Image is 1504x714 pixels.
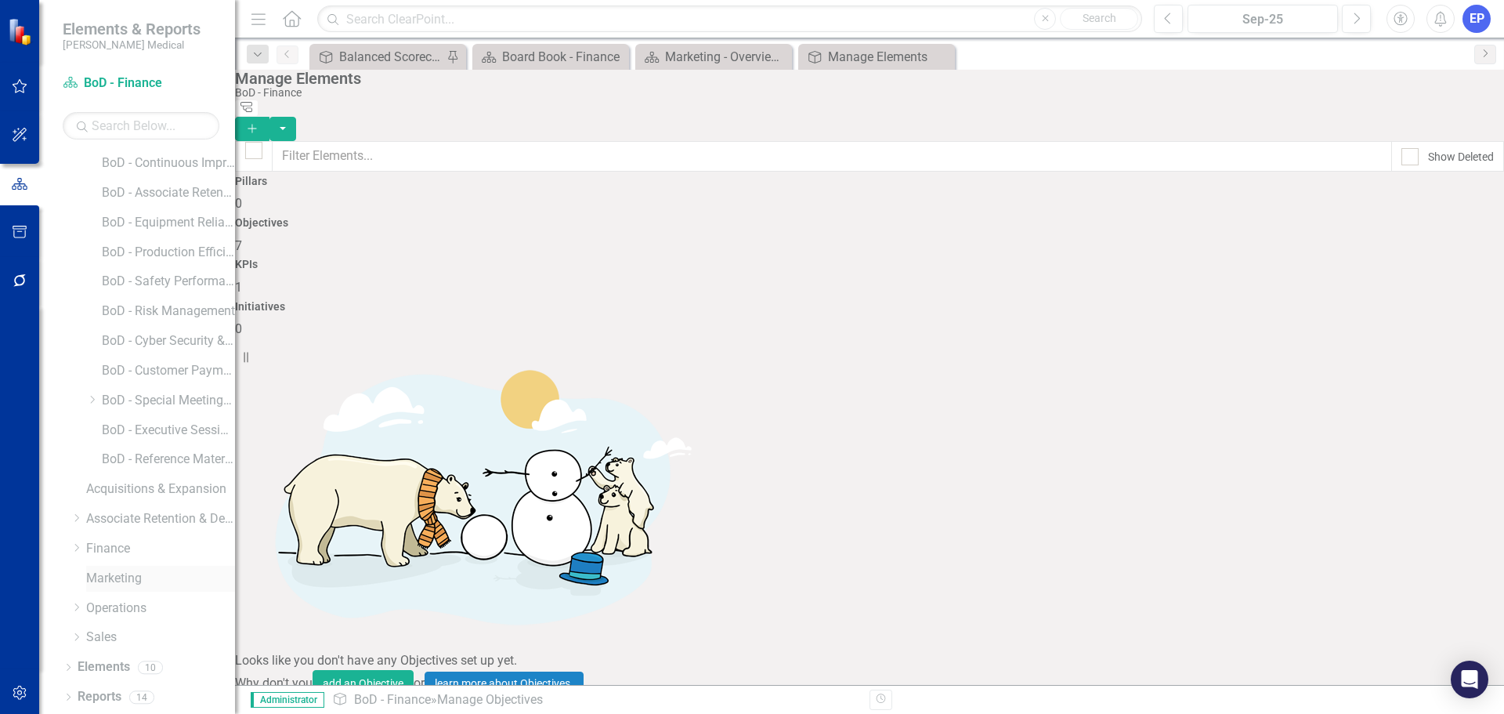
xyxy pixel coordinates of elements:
[63,38,201,51] small: [PERSON_NAME] Medical
[102,422,235,440] a: BoD - Executive Sessions
[339,47,443,67] div: Balanced Scorecard (Daily Huddle)
[102,362,235,380] a: BoD - Customer Payment
[1193,10,1332,29] div: Sep-25
[86,480,235,498] a: Acquisitions & Expansion
[86,510,235,528] a: Associate Retention & Development
[102,392,235,410] a: BoD - Special Meeting Topics
[354,692,431,707] a: BoD - Finance
[251,692,324,708] span: Administrator
[272,141,1392,172] input: Filter Elements...
[502,47,625,67] div: Board Book - Finance
[235,339,705,652] img: Getting started
[235,70,1496,87] div: Manage Elements
[86,629,235,647] a: Sales
[313,670,414,698] button: add an Objective
[1083,12,1116,24] span: Search
[332,691,858,709] div: » Manage Objectives
[828,47,951,67] div: Manage Elements
[102,214,235,232] a: BoD - Equipment Reliability
[63,74,219,92] a: BoD - Finance
[86,600,235,618] a: Operations
[63,20,201,38] span: Elements & Reports
[1451,661,1488,698] div: Open Intercom Messenger
[102,451,235,469] a: BoD - Reference Material
[802,47,951,67] a: Manage Elements
[129,690,154,704] div: 14
[235,301,1504,313] h4: Initiatives
[313,47,443,67] a: Balanced Scorecard (Daily Huddle)
[414,675,425,690] span: or
[425,672,584,696] a: learn more about Objectives.
[235,87,1496,99] div: BoD - Finance
[86,570,235,588] a: Marketing
[78,688,121,706] a: Reports
[102,244,235,262] a: BoD - Production Efficiency
[235,652,1504,670] div: Looks like you don't have any Objectives set up yet.
[8,17,35,45] img: ClearPoint Strategy
[86,540,235,558] a: Finance
[78,658,130,676] a: Elements
[138,661,163,674] div: 10
[1060,8,1138,30] button: Search
[102,332,235,350] a: BoD - Cyber Security & IT
[102,303,235,321] a: BoD - Risk Management
[235,259,1504,270] h4: KPIs
[102,154,235,172] a: BoD - Continuous Improvement
[639,47,788,67] a: Marketing - Overview Dashboard
[1428,149,1494,165] div: Show Deleted
[102,273,235,291] a: BoD - Safety Performance
[235,675,313,690] span: Why don't you
[665,47,788,67] div: Marketing - Overview Dashboard
[102,184,235,202] a: BoD - Associate Retention & Development
[1462,5,1491,33] button: EP
[317,5,1142,33] input: Search ClearPoint...
[63,112,219,140] input: Search Below...
[235,176,1504,187] h4: Pillars
[1188,5,1338,33] button: Sep-25
[235,217,1504,229] h4: Objectives
[476,47,625,67] a: Board Book - Finance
